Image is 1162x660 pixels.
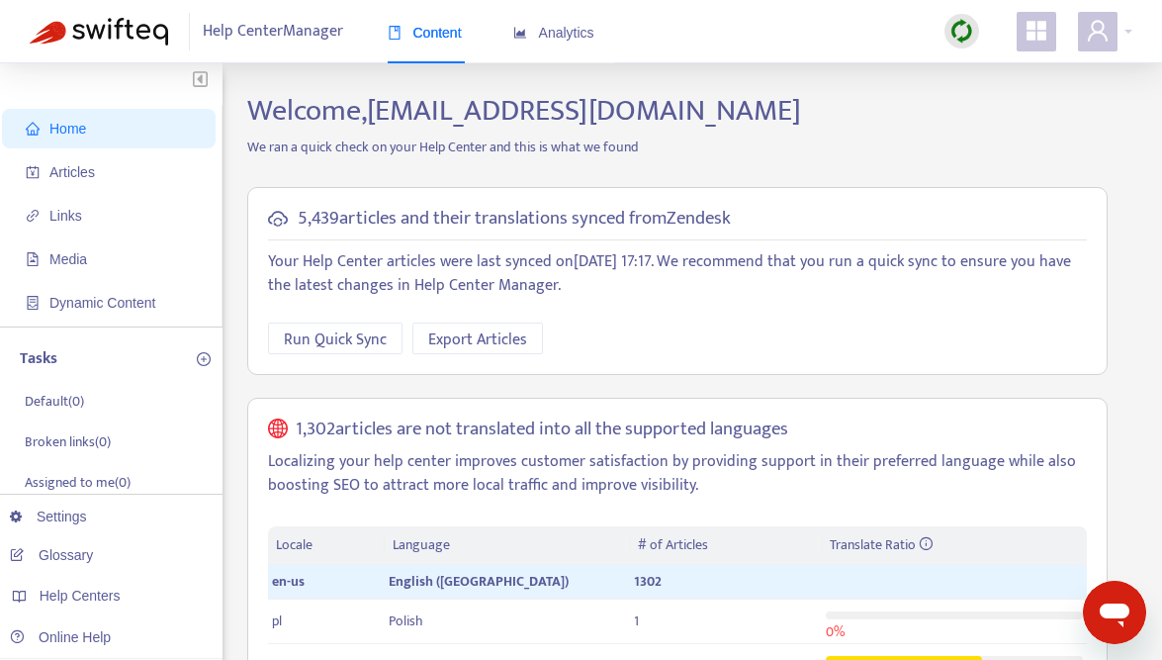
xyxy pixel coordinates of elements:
[298,208,731,231] h5: 5,439 articles and their translations synced from Zendesk
[26,165,40,179] span: account-book
[949,19,974,44] img: sync.dc5367851b00ba804db3.png
[1086,19,1110,43] span: user
[49,121,86,137] span: Home
[25,391,84,412] p: Default ( 0 )
[1025,19,1048,43] span: appstore
[25,431,111,452] p: Broken links ( 0 )
[26,122,40,136] span: home
[247,86,801,136] span: Welcome, [EMAIL_ADDRESS][DOMAIN_NAME]
[25,472,131,493] p: Assigned to me ( 0 )
[232,137,1122,157] p: We ran a quick check on your Help Center and this is what we found
[272,610,282,632] span: pl
[26,252,40,266] span: file-image
[268,209,288,229] span: cloud-sync
[412,323,543,354] button: Export Articles
[268,526,385,565] th: Locale
[272,570,305,593] span: en-us
[513,25,594,41] span: Analytics
[428,328,527,352] span: Export Articles
[49,251,87,267] span: Media
[268,323,402,354] button: Run Quick Sync
[284,328,387,352] span: Run Quick Sync
[30,18,168,46] img: Swifteq
[268,450,1087,498] p: Localizing your help center improves customer satisfaction by providing support in their preferre...
[40,588,121,604] span: Help Centers
[513,26,527,40] span: area-chart
[830,534,1079,556] div: Translate Ratio
[20,347,57,371] p: Tasks
[268,250,1087,298] p: Your Help Center articles were last synced on [DATE] 17:17 . We recommend that you run a quick sy...
[826,620,845,643] span: 0 %
[26,209,40,223] span: link
[10,629,111,645] a: Online Help
[10,547,93,563] a: Glossary
[49,295,155,311] span: Dynamic Content
[49,208,82,224] span: Links
[197,352,211,366] span: plus-circle
[296,419,788,441] h5: 1,302 articles are not translated into all the supported languages
[385,526,630,565] th: Language
[630,526,821,565] th: # of Articles
[388,25,462,41] span: Content
[634,570,662,593] span: 1302
[634,610,639,632] span: 1
[389,570,569,593] span: English ([GEOGRAPHIC_DATA])
[26,296,40,310] span: container
[10,509,87,524] a: Settings
[388,26,402,40] span: book
[268,419,288,441] span: global
[389,610,423,632] span: Polish
[1083,581,1146,644] iframe: Button to launch messaging window
[49,164,95,180] span: Articles
[203,13,343,50] span: Help Center Manager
